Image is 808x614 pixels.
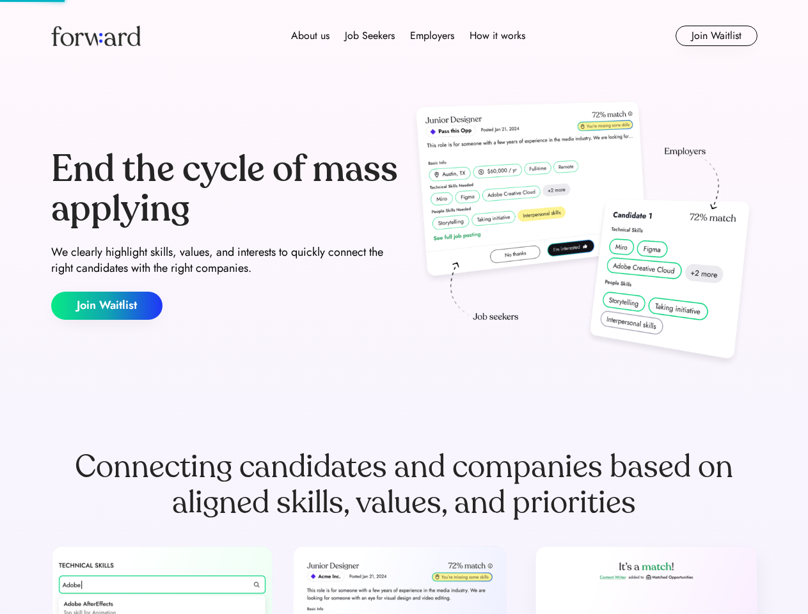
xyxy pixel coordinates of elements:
div: Employers [410,28,454,43]
div: We clearly highlight skills, values, and interests to quickly connect the right candidates with t... [51,244,399,276]
div: How it works [470,28,525,43]
div: End the cycle of mass applying [51,150,399,228]
img: hero-image.png [409,97,757,372]
div: About us [291,28,329,43]
button: Join Waitlist [676,26,757,46]
div: Connecting candidates and companies based on aligned skills, values, and priorities [51,449,757,521]
div: Job Seekers [345,28,395,43]
img: Forward logo [51,26,141,46]
button: Join Waitlist [51,292,162,320]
